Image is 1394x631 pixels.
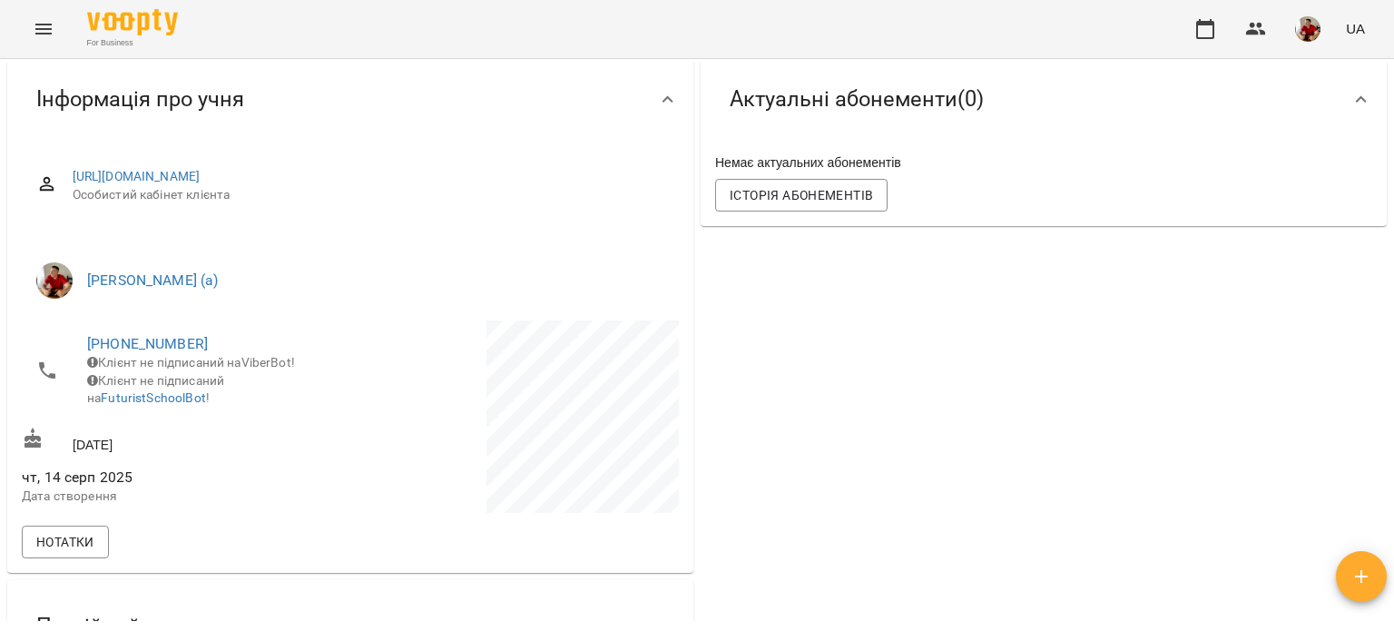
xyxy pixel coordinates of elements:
span: Особистий кабінет клієнта [73,186,664,204]
button: Історія абонементів [715,179,888,212]
img: Voopty Logo [87,9,178,35]
div: Немає актуальних абонементів [712,150,1376,175]
a: [URL][DOMAIN_NAME] [73,169,201,183]
span: Історія абонементів [730,184,873,206]
span: Інформація про учня [36,85,244,113]
img: 2f467ba34f6bcc94da8486c15015e9d3.jpg [1295,16,1320,42]
button: Нотатки [22,526,109,558]
p: Дата створення [22,488,347,506]
span: Клієнт не підписаний на ! [87,373,224,406]
span: Клієнт не підписаний на ViberBot! [87,355,295,370]
a: FuturistSchoolBot [101,390,206,405]
span: For Business [87,37,178,49]
span: Нотатки [36,531,94,553]
a: [PERSON_NAME] (а) [87,271,219,289]
img: Баргель Олег Романович (а) [36,262,73,299]
a: [PHONE_NUMBER] [87,335,208,352]
div: Інформація про учня [7,53,693,146]
span: UA [1346,19,1365,38]
button: Menu [22,7,65,51]
div: Актуальні абонементи(0) [701,53,1387,146]
button: UA [1339,12,1372,45]
div: [DATE] [18,424,350,458]
span: чт, 14 серп 2025 [22,467,347,488]
span: Актуальні абонементи ( 0 ) [730,85,984,113]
